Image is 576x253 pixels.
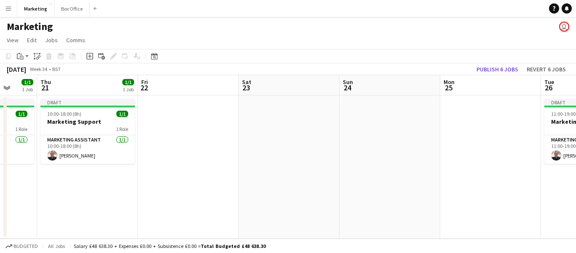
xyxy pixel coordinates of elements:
[40,99,135,164] app-job-card: Draft10:00-18:00 (8h)1/1Marketing Support1 RoleMarketing Assistant1/110:00-18:00 (8h)[PERSON_NAME]
[122,79,134,85] span: 1/1
[123,86,134,92] div: 1 Job
[116,126,128,132] span: 1 Role
[201,243,266,249] span: Total Budgeted £48 638.30
[7,20,53,33] h1: Marketing
[74,243,266,249] div: Salary £48 638.30 + Expenses £0.00 + Subsistence £0.00 =
[342,83,353,92] span: 24
[52,66,61,72] div: BST
[543,83,554,92] span: 26
[559,22,569,32] app-user-avatar: Liveforce Marketing
[27,36,37,44] span: Edit
[16,111,27,117] span: 1/1
[22,79,33,85] span: 1/1
[523,64,569,75] button: Revert 6 jobs
[242,78,251,86] span: Sat
[13,243,38,249] span: Budgeted
[66,36,85,44] span: Comms
[4,242,39,251] button: Budgeted
[54,0,90,17] button: Box Office
[28,66,49,72] span: Week 34
[343,78,353,86] span: Sun
[473,64,522,75] button: Publish 6 jobs
[47,111,81,117] span: 10:00-18:00 (8h)
[116,111,128,117] span: 1/1
[3,35,22,46] a: View
[544,78,554,86] span: Tue
[45,36,58,44] span: Jobs
[140,83,148,92] span: 22
[15,126,27,132] span: 1 Role
[39,83,51,92] span: 21
[42,35,61,46] a: Jobs
[241,83,251,92] span: 23
[442,83,455,92] span: 25
[40,118,135,125] h3: Marketing Support
[444,78,455,86] span: Mon
[7,65,26,73] div: [DATE]
[17,0,54,17] button: Marketing
[40,78,51,86] span: Thu
[40,135,135,164] app-card-role: Marketing Assistant1/110:00-18:00 (8h)[PERSON_NAME]
[141,78,148,86] span: Fri
[22,86,33,92] div: 1 Job
[46,243,67,249] span: All jobs
[63,35,89,46] a: Comms
[24,35,40,46] a: Edit
[7,36,19,44] span: View
[40,99,135,106] div: Draft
